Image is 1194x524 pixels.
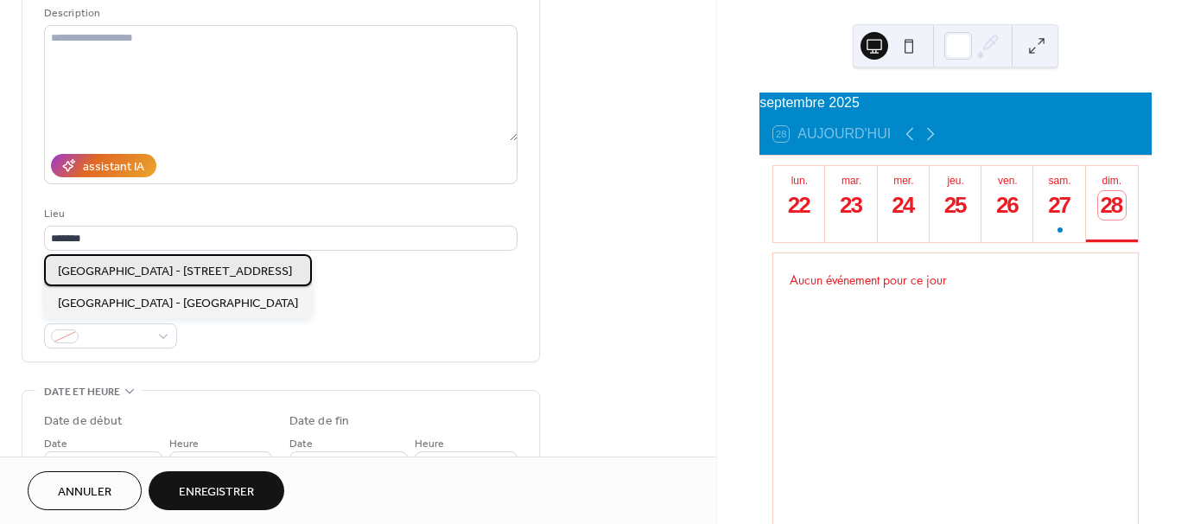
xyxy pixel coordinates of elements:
[51,154,156,177] button: assistant IA
[1045,191,1074,220] div: 27
[930,166,981,242] button: jeu.25
[1098,191,1127,220] div: 28
[830,175,872,187] div: mar.
[883,175,924,187] div: mer.
[44,205,514,223] div: Lieu
[289,412,349,431] div: Date de fin
[83,158,144,176] div: assistant IA
[28,471,142,510] button: Annuler
[44,303,174,321] div: Couleur de l'événement
[58,262,292,280] span: [GEOGRAPHIC_DATA] - [STREET_ADDRESS]
[825,166,877,242] button: mar.23
[935,175,976,187] div: jeu.
[942,191,970,220] div: 25
[773,166,825,242] button: lun.22
[981,166,1033,242] button: ven.26
[415,435,444,453] span: Heure
[1038,175,1080,187] div: sam.
[58,294,298,312] span: [GEOGRAPHIC_DATA] - [GEOGRAPHIC_DATA]
[994,191,1022,220] div: 26
[776,259,1136,300] div: Aucun événement pour ce jour
[289,435,313,453] span: Date
[44,4,514,22] div: Description
[1091,175,1133,187] div: dim.
[169,435,199,453] span: Heure
[878,166,930,242] button: mer.24
[778,175,820,187] div: lun.
[759,93,1152,113] div: septembre 2025
[58,483,111,502] span: Annuler
[1086,166,1138,242] button: dim.28
[837,191,866,220] div: 23
[44,383,120,401] span: Date et heure
[44,435,67,453] span: Date
[785,191,814,220] div: 22
[149,471,284,510] button: Enregistrer
[44,412,122,431] div: Date de début
[179,483,254,502] span: Enregistrer
[987,175,1028,187] div: ven.
[1033,166,1085,242] button: sam.27
[890,191,918,220] div: 24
